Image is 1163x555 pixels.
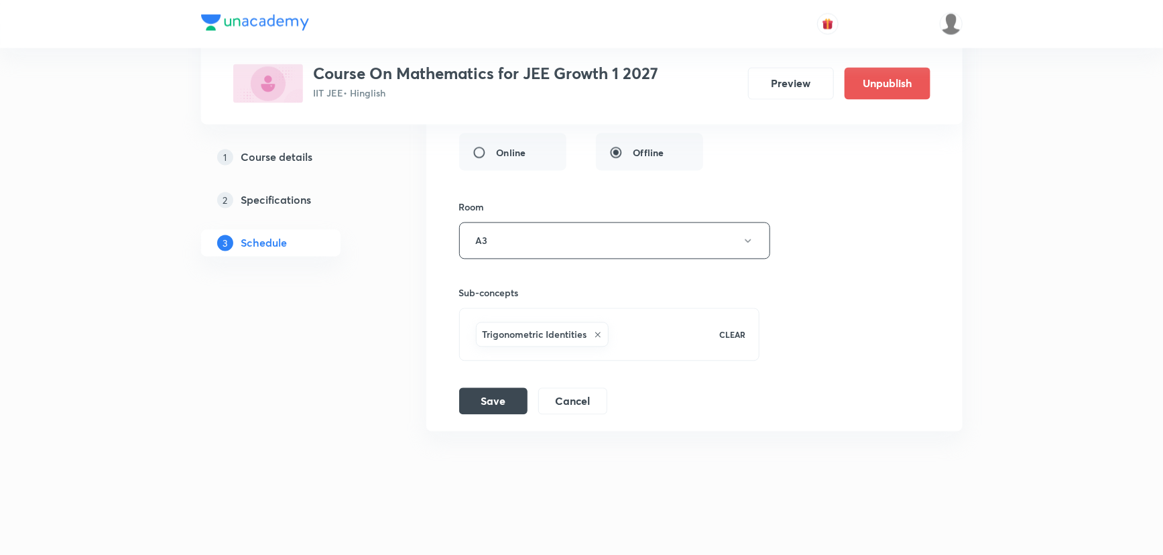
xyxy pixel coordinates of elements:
button: A3 [459,223,770,259]
a: 1Course details [201,144,383,171]
img: Company Logo [201,15,309,31]
h6: Room [459,200,485,214]
a: Company Logo [201,15,309,34]
p: 2 [217,192,233,208]
p: IIT JEE • Hinglish [314,86,659,101]
img: 1633B625-B182-45A1-9FDA-A034F0E038AF_plus.png [233,64,303,103]
a: 2Specifications [201,187,383,214]
img: Vivek Patil [940,13,963,36]
h5: Specifications [241,192,312,208]
button: Preview [748,68,834,100]
h5: Schedule [241,235,288,251]
p: 3 [217,235,233,251]
p: 1 [217,149,233,166]
button: avatar [817,13,839,35]
p: CLEAR [719,329,745,341]
button: Unpublish [845,68,930,100]
h3: Course On Mathematics for JEE Growth 1 2027 [314,64,659,84]
h6: Trigonometric Identities [483,328,587,342]
button: Cancel [538,388,607,415]
img: avatar [822,18,834,30]
button: Save [459,388,528,415]
h6: Sub-concepts [459,286,760,300]
h5: Course details [241,149,313,166]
